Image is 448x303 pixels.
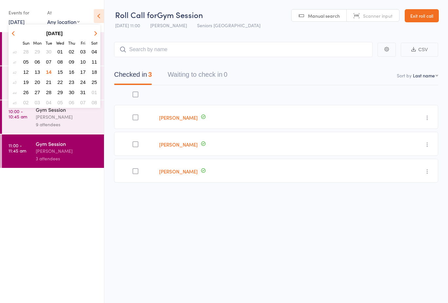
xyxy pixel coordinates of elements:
[46,79,51,85] span: 21
[56,40,64,46] small: Wednesday
[21,68,31,76] button: 12
[89,98,99,107] button: 08
[47,7,80,18] div: At
[114,68,152,85] button: Checked in3
[78,98,88,107] button: 07
[57,59,63,65] span: 08
[44,78,54,87] button: 21
[148,71,152,78] div: 3
[67,47,77,56] button: 02
[9,18,25,25] a: [DATE]
[23,100,29,105] span: 02
[67,88,77,97] button: 30
[150,22,187,29] span: [PERSON_NAME]
[55,98,65,107] button: 05
[69,100,74,105] span: 06
[35,100,40,105] span: 03
[35,49,40,54] span: 29
[92,79,97,85] span: 25
[92,59,97,65] span: 11
[32,98,43,107] button: 03
[197,22,260,29] span: Seniors [GEOGRAPHIC_DATA]
[36,121,98,128] div: 9 attendees
[12,90,16,95] em: 44
[405,9,439,22] a: Exit roll call
[168,68,227,85] button: Waiting to check in0
[46,69,51,75] span: 14
[67,57,77,66] button: 09
[36,155,98,162] div: 3 attendees
[36,140,98,147] div: Gym Session
[2,100,104,134] a: 10:00 -10:45 amGym Session[PERSON_NAME]9 attendees
[308,12,340,19] span: Manual search
[89,68,99,76] button: 18
[224,71,227,78] div: 0
[12,49,16,54] em: 40
[44,88,54,97] button: 28
[9,109,27,119] time: 10:00 - 10:45 am
[23,49,29,54] span: 28
[46,49,51,54] span: 30
[12,80,16,85] em: 43
[33,40,42,46] small: Monday
[57,79,63,85] span: 22
[80,90,86,95] span: 31
[36,113,98,121] div: [PERSON_NAME]
[57,69,63,75] span: 15
[69,79,74,85] span: 23
[46,59,51,65] span: 07
[47,18,80,25] div: Any location
[57,100,63,105] span: 05
[159,114,198,121] a: [PERSON_NAME]
[21,88,31,97] button: 26
[46,40,52,46] small: Tuesday
[92,90,97,95] span: 01
[91,40,97,46] small: Saturday
[363,12,393,19] span: Scanner input
[67,98,77,107] button: 06
[35,90,40,95] span: 27
[46,90,51,95] span: 28
[44,68,54,76] button: 14
[57,49,63,54] span: 01
[89,57,99,66] button: 11
[2,134,104,168] a: 11:00 -11:45 amGym Session[PERSON_NAME]3 attendees
[55,88,65,97] button: 29
[157,9,203,20] span: Gym Session
[36,106,98,113] div: Gym Session
[78,68,88,76] button: 17
[80,59,86,65] span: 10
[114,42,373,57] input: Search by name
[397,72,412,79] label: Sort by
[81,40,85,46] small: Friday
[80,69,86,75] span: 17
[12,70,16,75] em: 42
[80,79,86,85] span: 24
[32,78,43,87] button: 20
[23,69,29,75] span: 12
[57,90,63,95] span: 29
[2,32,104,66] a: 8:00 -8:45 amGym Session[PERSON_NAME]6 attendees
[68,40,75,46] small: Thursday
[69,49,74,54] span: 02
[80,100,86,105] span: 07
[9,7,41,18] div: Events for
[55,57,65,66] button: 08
[78,47,88,56] button: 03
[159,141,198,148] a: [PERSON_NAME]
[401,43,438,57] button: CSV
[69,69,74,75] span: 16
[36,147,98,155] div: [PERSON_NAME]
[55,78,65,87] button: 22
[46,30,63,36] strong: [DATE]
[32,57,43,66] button: 06
[413,72,435,79] div: Last name
[23,90,29,95] span: 26
[2,66,104,100] a: 9:00 -9:45 amGym Session[PERSON_NAME]3 attendees
[78,57,88,66] button: 10
[21,98,31,107] button: 02
[69,90,74,95] span: 30
[32,88,43,97] button: 27
[55,47,65,56] button: 01
[32,68,43,76] button: 13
